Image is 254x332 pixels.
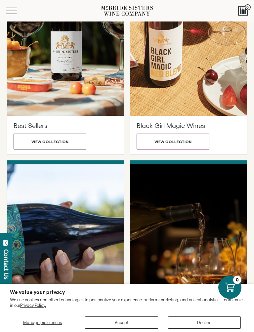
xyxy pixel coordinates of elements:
[10,316,75,329] button: Manage preferences
[23,320,62,325] span: Manage preferences
[137,134,209,149] button: View collection
[168,316,241,329] button: Decline
[10,297,244,308] p: We use cookies and other technologies to personalize your experience, perform marketing, and coll...
[3,249,10,279] div: Contact Us
[85,316,158,329] button: Accept
[137,121,240,130] h2: Black Girl Magic Wines
[233,276,241,284] div: 0
[10,290,244,295] h2: We value your privacy
[20,303,46,308] a: Privacy Policy.
[245,4,251,10] span: 0
[14,121,117,130] h2: Best Sellers
[6,8,30,14] button: Mobile Menu Trigger
[14,134,86,149] button: View collection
